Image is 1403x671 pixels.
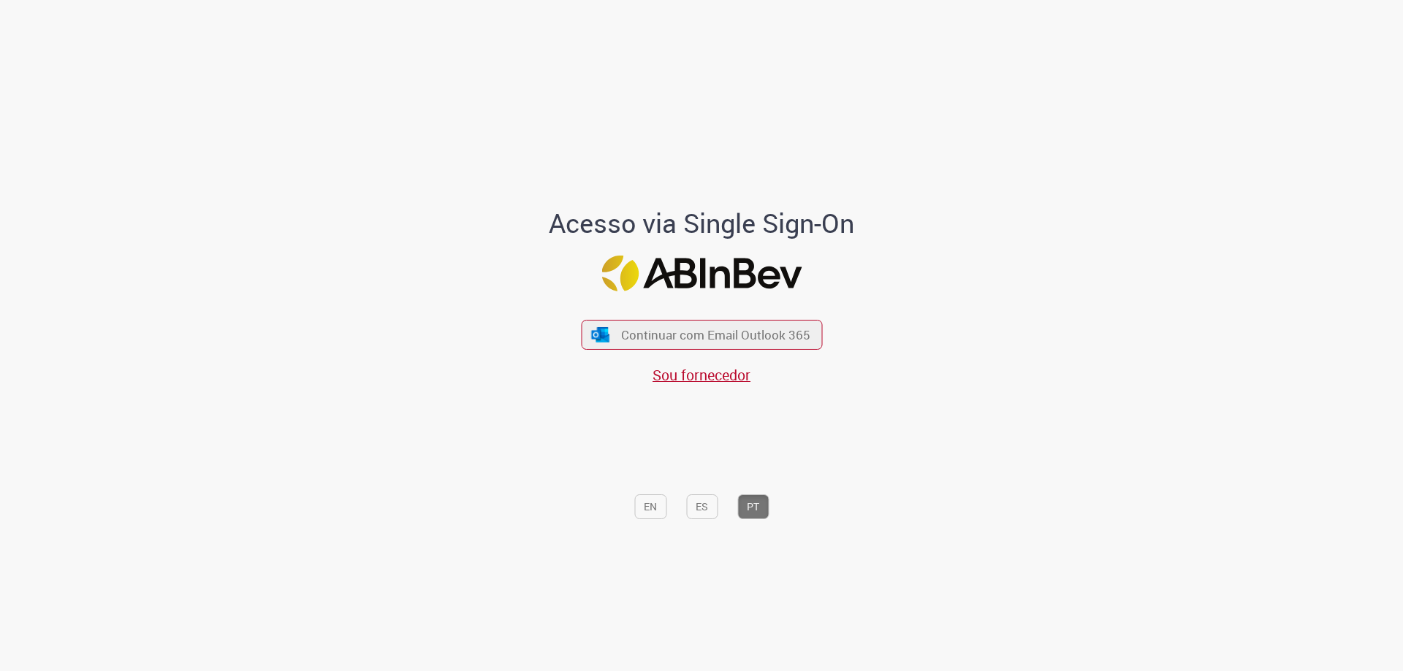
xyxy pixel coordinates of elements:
img: ícone Azure/Microsoft 360 [590,327,611,342]
button: PT [737,494,769,519]
h1: Acesso via Single Sign-On [499,209,905,238]
button: EN [634,494,666,519]
span: Continuar com Email Outlook 365 [621,326,810,343]
button: ícone Azure/Microsoft 360 Continuar com Email Outlook 365 [581,320,822,350]
img: Logo ABInBev [601,256,802,291]
a: Sou fornecedor [653,365,750,385]
button: ES [686,494,718,519]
